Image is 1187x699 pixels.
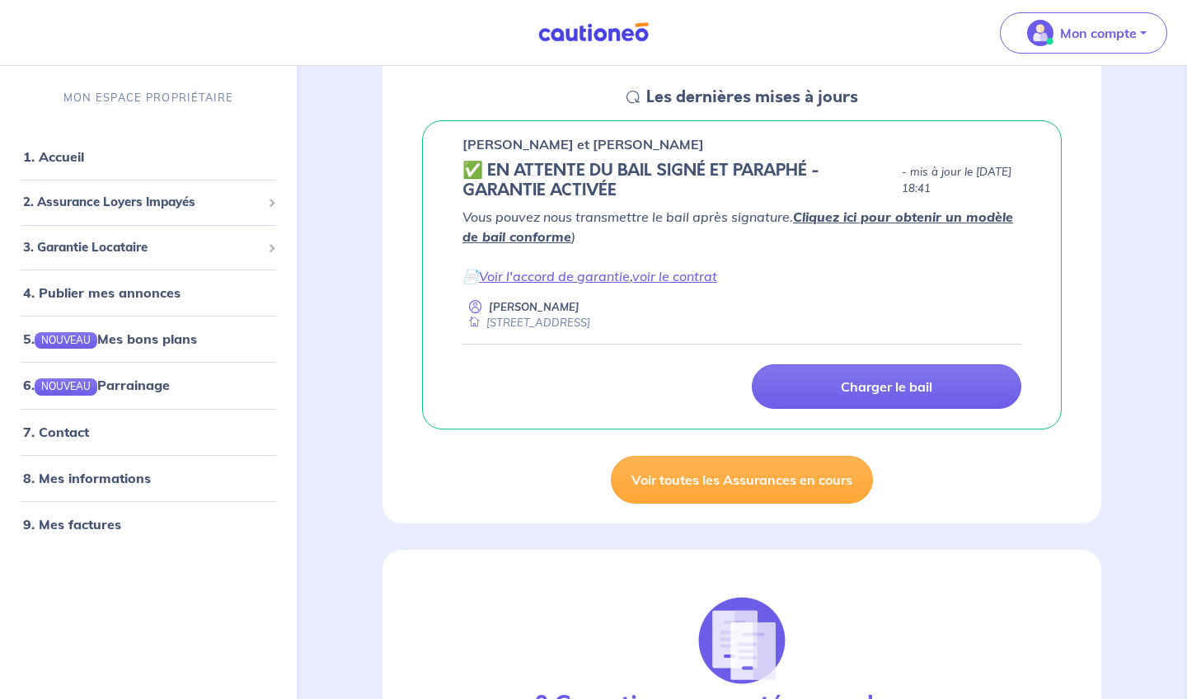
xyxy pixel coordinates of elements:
div: 8. Mes informations [7,461,290,494]
img: justif-loupe [697,596,786,685]
p: MON ESPACE PROPRIÉTAIRE [63,90,233,106]
em: Vous pouvez nous transmettre le bail après signature. ) [462,209,1013,245]
div: 6.NOUVEAUParrainage [7,368,290,401]
div: [STREET_ADDRESS] [462,315,590,331]
p: Charger le bail [841,378,932,395]
a: 8. Mes informations [23,469,151,486]
h5: Les dernières mises à jours [646,87,858,107]
a: 5.NOUVEAUMes bons plans [23,331,197,347]
button: illu_account_valid_menu.svgMon compte [1000,12,1167,54]
p: [PERSON_NAME] et [PERSON_NAME] [462,134,704,154]
span: 3. Garantie Locataire [23,237,261,256]
a: 7. Contact [23,423,89,439]
img: Cautioneo [532,22,655,43]
span: 2. Assurance Loyers Impayés [23,193,261,212]
div: 2. Assurance Loyers Impayés [7,186,290,218]
div: 1. Accueil [7,140,290,173]
h5: ✅️️️ EN ATTENTE DU BAIL SIGNÉ ET PARAPHÉ - GARANTIE ACTIVÉE [462,161,895,200]
div: state: CONTRACT-SIGNED, Context: IN-LANDLORD,IS-GL-CAUTION-IN-LANDLORD [462,161,1021,200]
a: voir le contrat [632,268,717,284]
p: - mis à jour le [DATE] 18:41 [902,164,1021,197]
a: 9. Mes factures [23,515,121,532]
a: 4. Publier mes annonces [23,284,181,301]
em: 📄 , [462,268,717,284]
a: 1. Accueil [23,148,84,165]
a: 6.NOUVEAUParrainage [23,377,170,393]
div: 5.NOUVEAUMes bons plans [7,322,290,355]
div: 7. Contact [7,415,290,448]
div: 3. Garantie Locataire [7,231,290,263]
a: Voir l'accord de garantie [479,268,630,284]
img: illu_account_valid_menu.svg [1027,20,1053,46]
a: Cliquez ici pour obtenir un modèle de bail conforme [462,209,1013,245]
p: [PERSON_NAME] [489,299,579,315]
div: 9. Mes factures [7,507,290,540]
a: Charger le bail [752,364,1021,409]
div: 4. Publier mes annonces [7,276,290,309]
a: Voir toutes les Assurances en cours [611,456,873,504]
p: Mon compte [1060,23,1137,43]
